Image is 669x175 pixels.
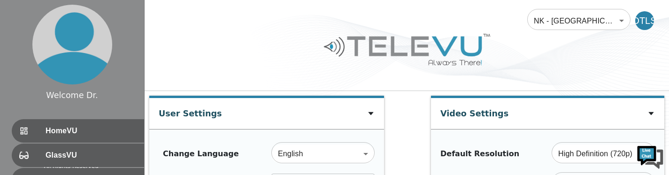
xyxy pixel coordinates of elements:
div: Minimize live chat window [154,5,177,27]
div: Default Resolution [440,148,519,160]
div: High Definition (720p) [552,141,655,167]
img: Chat Widget [636,142,664,170]
span: HomeVU [46,125,137,137]
div: HomeVU [12,119,144,143]
textarea: Type your message and hit 'Enter' [5,110,179,143]
div: Welcome Dr. [46,89,98,101]
div: NK - [GEOGRAPHIC_DATA] - [GEOGRAPHIC_DATA] [527,8,631,34]
div: English [271,141,375,167]
span: GlassVU [46,150,137,161]
div: GlassVU [12,144,144,167]
img: profile.png [32,5,112,84]
img: Logo [323,30,492,69]
div: Video Settings [440,98,508,124]
div: Change Language [163,148,239,160]
div: DTLS [635,11,654,30]
div: Chat with us now [49,49,158,61]
span: We're online! [54,45,130,140]
div: User Settings [159,98,222,124]
img: d_736959983_company_1615157101543_736959983 [16,44,39,67]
